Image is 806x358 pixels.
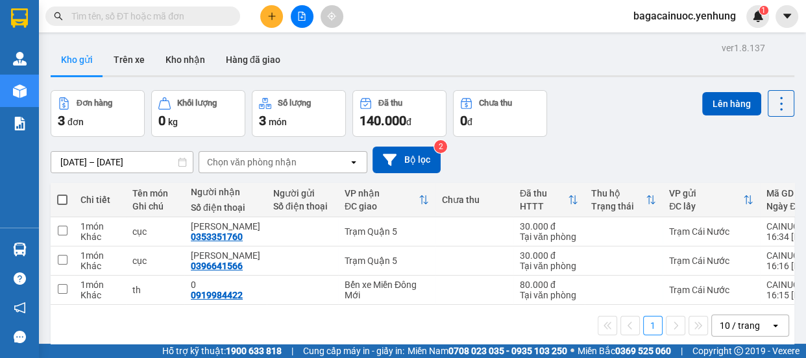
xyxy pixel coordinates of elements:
div: Khác [80,290,119,300]
input: Select a date range. [51,152,193,173]
button: Khối lượng0kg [151,90,245,137]
button: Hàng đã giao [215,44,291,75]
div: Khác [80,261,119,271]
span: 0 [460,113,467,128]
div: VP gửi [669,188,743,198]
span: plus [267,12,276,21]
div: 0919984422 [191,290,243,300]
th: Toggle SortBy [513,183,585,217]
strong: 0369 525 060 [615,346,671,356]
strong: 0708 023 035 - 0935 103 250 [448,346,567,356]
div: 1 món [80,280,119,290]
span: aim [327,12,336,21]
button: caret-down [775,5,798,28]
img: logo-vxr [11,8,28,28]
button: Kho nhận [155,44,215,75]
span: Cung cấp máy in - giấy in: [303,344,404,358]
div: 30.000 đ [520,250,578,261]
img: solution-icon [13,117,27,130]
span: copyright [734,346,743,355]
img: warehouse-icon [13,84,27,98]
div: Chưa thu [479,99,512,108]
span: file-add [297,12,306,21]
div: Tại văn phòng [520,290,578,300]
button: plus [260,5,283,28]
span: đơn [67,117,84,127]
button: Kho gửi [51,44,103,75]
span: | [681,344,683,358]
div: Số điện thoại [191,202,260,213]
div: cục [132,256,178,266]
span: question-circle [14,272,26,285]
div: Khác [80,232,119,242]
div: tuan kiet [191,221,260,232]
span: món [269,117,287,127]
div: Trạm Quận 5 [345,226,429,237]
svg: open [770,320,781,331]
div: 80.000 đ [520,280,578,290]
button: Bộ lọc [372,147,441,173]
img: icon-new-feature [752,10,764,22]
span: 3 [259,113,266,128]
div: Tên món [132,188,178,198]
svg: open [348,157,359,167]
span: đ [467,117,472,127]
div: cục [132,226,178,237]
div: Số điện thoại [273,201,332,211]
div: ĐC lấy [669,201,743,211]
div: ĐC giao [345,201,419,211]
span: message [14,331,26,343]
div: Chưa thu [442,195,507,205]
img: warehouse-icon [13,243,27,256]
div: Trạm Cái Nước [669,256,753,266]
div: 10 / trang [720,319,760,332]
div: Đã thu [520,188,568,198]
span: kg [168,117,178,127]
div: Số lượng [278,99,311,108]
div: 0396641566 [191,261,243,271]
span: Hỗ trợ kỹ thuật: [162,344,282,358]
button: Số lượng3món [252,90,346,137]
div: Trạm Cái Nước [669,226,753,237]
div: Trạng thái [591,201,646,211]
div: Trạm Cái Nước [669,285,753,295]
span: 0 [158,113,165,128]
div: Chọn văn phòng nhận [207,156,297,169]
img: warehouse-icon [13,52,27,66]
button: Đơn hàng3đơn [51,90,145,137]
div: 30.000 đ [520,221,578,232]
div: Trạm Quận 5 [345,256,429,266]
th: Toggle SortBy [338,183,435,217]
div: Tại văn phòng [520,232,578,242]
span: 3 [58,113,65,128]
div: Bến xe Miền Đông Mới [345,280,429,300]
th: Toggle SortBy [663,183,760,217]
button: file-add [291,5,313,28]
div: Tại văn phòng [520,261,578,271]
input: Tìm tên, số ĐT hoặc mã đơn [71,9,225,23]
div: 1 món [80,221,119,232]
div: Chi tiết [80,195,119,205]
div: 0 [191,280,260,290]
div: Khối lượng [177,99,217,108]
button: aim [321,5,343,28]
div: Đơn hàng [77,99,112,108]
span: search [54,12,63,21]
div: VP nhận [345,188,419,198]
span: notification [14,302,26,314]
span: caret-down [781,10,793,22]
div: Người gửi [273,188,332,198]
button: Trên xe [103,44,155,75]
button: Đã thu140.000đ [352,90,446,137]
div: truong minh [191,250,260,261]
strong: 1900 633 818 [226,346,282,356]
div: 0353351760 [191,232,243,242]
sup: 2 [434,140,447,153]
span: 1 [761,6,766,15]
span: Miền Bắc [578,344,671,358]
button: Chưa thu0đ [453,90,547,137]
div: Ghi chú [132,201,178,211]
div: Người nhận [191,187,260,197]
span: Miền Nam [408,344,567,358]
span: bagacainuoc.yenhung [623,8,746,24]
